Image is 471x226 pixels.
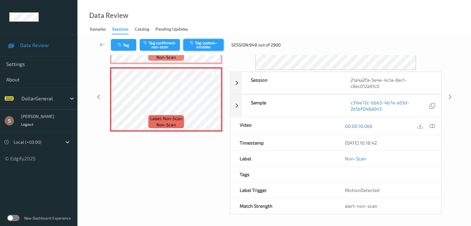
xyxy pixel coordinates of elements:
a: Non-Scan [345,155,366,162]
a: c31ee72c-bbb5-4b7e-a55d-2e5bf048a043 [351,99,428,112]
button: Tag [111,39,136,51]
div: Label Trigger [230,182,336,198]
div: 21a4a2fa-5e4e-4c1a-8ec1-c8ec012a91c0 [341,72,441,94]
div: Label [230,151,336,166]
div: Tags [230,167,336,182]
a: Catalog [135,25,155,34]
button: Tag system-mistake [183,39,224,51]
span: Session: [231,42,249,48]
div: alert-non-scan [345,203,432,209]
a: Sessions [112,25,135,34]
div: Timestamp [230,135,336,150]
div: Sample [242,95,341,116]
div: Samples [90,26,106,34]
div: Pending Updates [155,26,188,34]
div: Samplec31ee72c-bbb5-4b7e-a55d-2e5bf048a043 [230,94,441,117]
a: Samples [90,25,112,34]
button: Tag confirmed-non-scan [140,39,180,51]
div: Session [242,72,341,94]
span: Label: Non-Scan [150,115,182,122]
span: non-scan [156,54,176,60]
div: Video [230,117,336,135]
div: Session21a4a2fa-5e4e-4c1a-8ec1-c8ec012a91c0 [230,72,441,94]
div: Sessions [112,26,129,34]
div: Catalog [135,26,149,34]
div: MotionDetected [336,182,441,198]
a: 00:00:10.066 [345,123,373,129]
span: non-scan [156,122,176,128]
div: Data Review [89,12,128,19]
div: Match Strength [230,198,336,214]
div: [DATE] 10:18:42 [345,140,432,146]
a: Pending Updates [155,25,194,34]
span: 948 out of 2900 [249,42,281,48]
